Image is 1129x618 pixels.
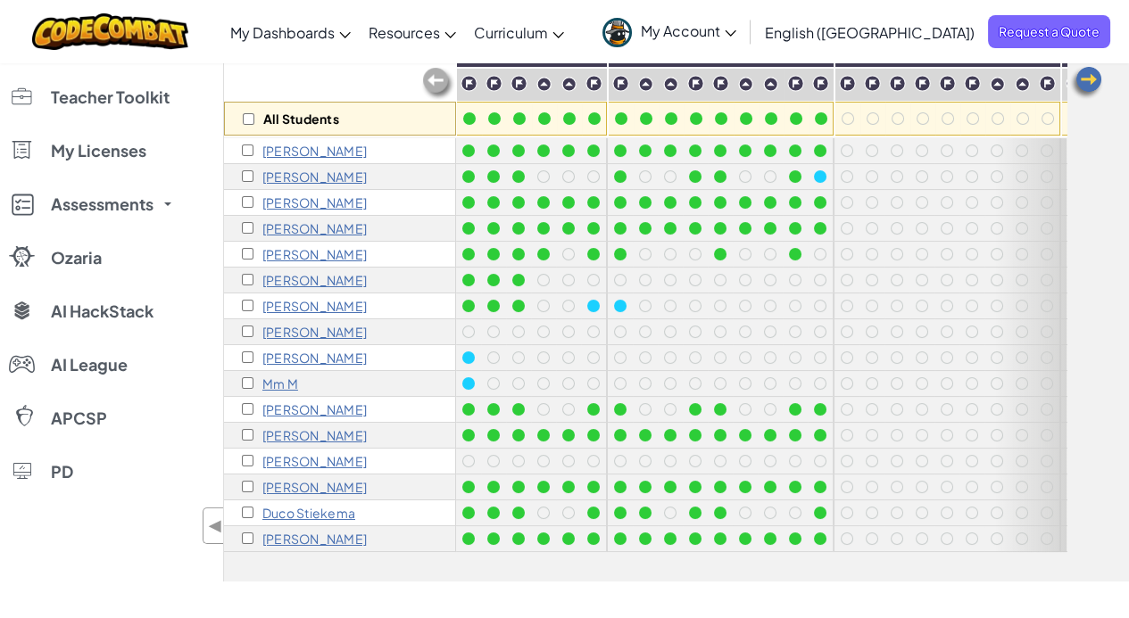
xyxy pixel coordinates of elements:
[474,23,548,42] span: Curriculum
[262,273,367,287] p: Hudayfa Ibrahim
[1068,65,1104,101] img: Arrow_Left.png
[262,195,367,210] p: Simrat Bhachu
[585,75,602,92] img: IconChallengeLevel.svg
[32,13,188,50] img: CodeCombat logo
[612,75,629,92] img: IconChallengeLevel.svg
[262,169,367,184] p: Cecilia Aruajo
[262,480,367,494] p: Riley Prinsloo
[536,77,552,92] img: IconPracticeLevel.svg
[262,402,367,416] p: Jayden Muriuki
[1066,75,1083,92] img: IconChallengeLevel.svg
[990,77,1005,92] img: IconPracticeLevel.svg
[511,75,527,92] img: IconChallengeLevel.svg
[486,75,502,92] img: IconChallengeLevel.svg
[641,21,736,40] span: My Account
[420,66,456,102] img: Arrow_Left_Inactive.png
[51,89,170,105] span: Teacher Toolkit
[262,221,367,235] p: Robert Bosire
[262,247,367,261] p: Damien Bruyn
[263,111,339,126] p: All Students
[51,143,146,159] span: My Licenses
[756,8,984,56] a: English ([GEOGRAPHIC_DATA])
[461,75,477,92] img: IconChallengeLevel.svg
[360,8,465,56] a: Resources
[369,23,440,42] span: Resources
[262,454,367,468] p: Zahra Otieno
[1039,75,1056,92] img: IconChallengeLevel.svg
[964,75,981,92] img: IconChallengeLevel.svg
[914,75,931,92] img: IconChallengeLevel.svg
[687,75,704,92] img: IconChallengeLevel.svg
[51,196,154,212] span: Assessments
[262,299,367,313] p: Angel Karanja
[712,75,729,92] img: IconChallengeLevel.svg
[262,325,367,339] p: Chloe Kirui
[738,77,753,92] img: IconPracticeLevel.svg
[763,77,778,92] img: IconPracticeLevel.svg
[561,77,577,92] img: IconPracticeLevel.svg
[51,303,154,319] span: AI HackStack
[889,75,906,92] img: IconChallengeLevel.svg
[230,23,335,42] span: My Dashboards
[988,15,1110,48] a: Request a Quote
[594,4,745,60] a: My Account
[812,75,829,92] img: IconChallengeLevel.svg
[765,23,975,42] span: English ([GEOGRAPHIC_DATA])
[262,376,298,391] p: Mm M
[221,8,360,56] a: My Dashboards
[262,350,367,365] p: Etienne Lallia
[262,531,367,546] p: Kristien Thiongo
[51,357,128,373] span: AI League
[939,75,956,92] img: IconChallengeLevel.svg
[864,75,881,92] img: IconChallengeLevel.svg
[638,77,653,92] img: IconPracticeLevel.svg
[839,75,856,92] img: IconChallengeLevel.svg
[262,144,367,158] p: Abubaker Abubaker
[51,250,102,266] span: Ozaria
[262,506,355,520] p: Duco Stiekema
[262,428,367,442] p: Sarah Musimba
[1015,77,1030,92] img: IconPracticeLevel.svg
[208,513,223,539] span: ◀
[663,77,678,92] img: IconPracticeLevel.svg
[787,75,804,92] img: IconChallengeLevel.svg
[465,8,573,56] a: Curriculum
[602,18,632,47] img: avatar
